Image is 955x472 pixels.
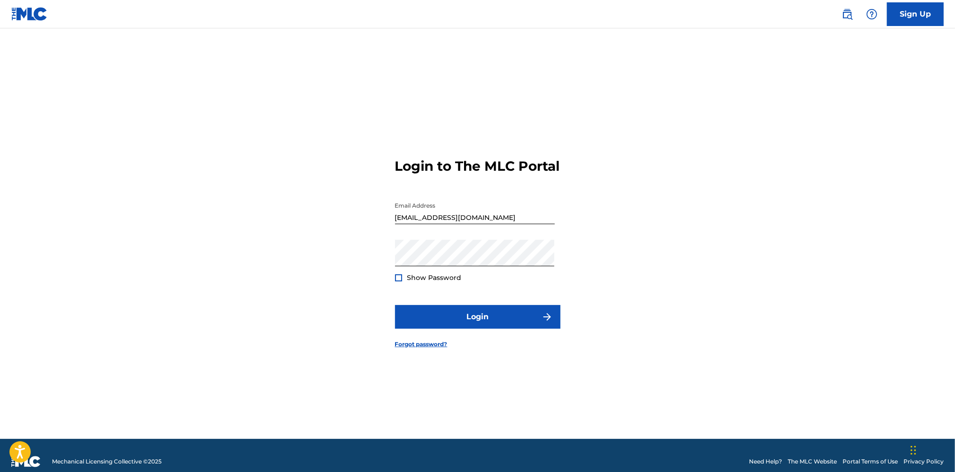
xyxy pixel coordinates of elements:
[908,427,955,472] iframe: Chat Widget
[843,457,898,466] a: Portal Terms of Use
[866,9,878,20] img: help
[903,457,944,466] a: Privacy Policy
[862,5,881,24] div: Help
[911,436,916,464] div: Drag
[542,311,553,323] img: f7272a7cc735f4ea7f67.svg
[887,2,944,26] a: Sign Up
[842,9,853,20] img: search
[788,457,837,466] a: The MLC Website
[52,457,162,466] span: Mechanical Licensing Collective © 2025
[407,273,462,282] span: Show Password
[395,158,560,175] h3: Login to The MLC Portal
[395,305,560,329] button: Login
[11,456,41,467] img: logo
[838,5,857,24] a: Public Search
[11,7,48,21] img: MLC Logo
[395,340,447,349] a: Forgot password?
[749,457,782,466] a: Need Help?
